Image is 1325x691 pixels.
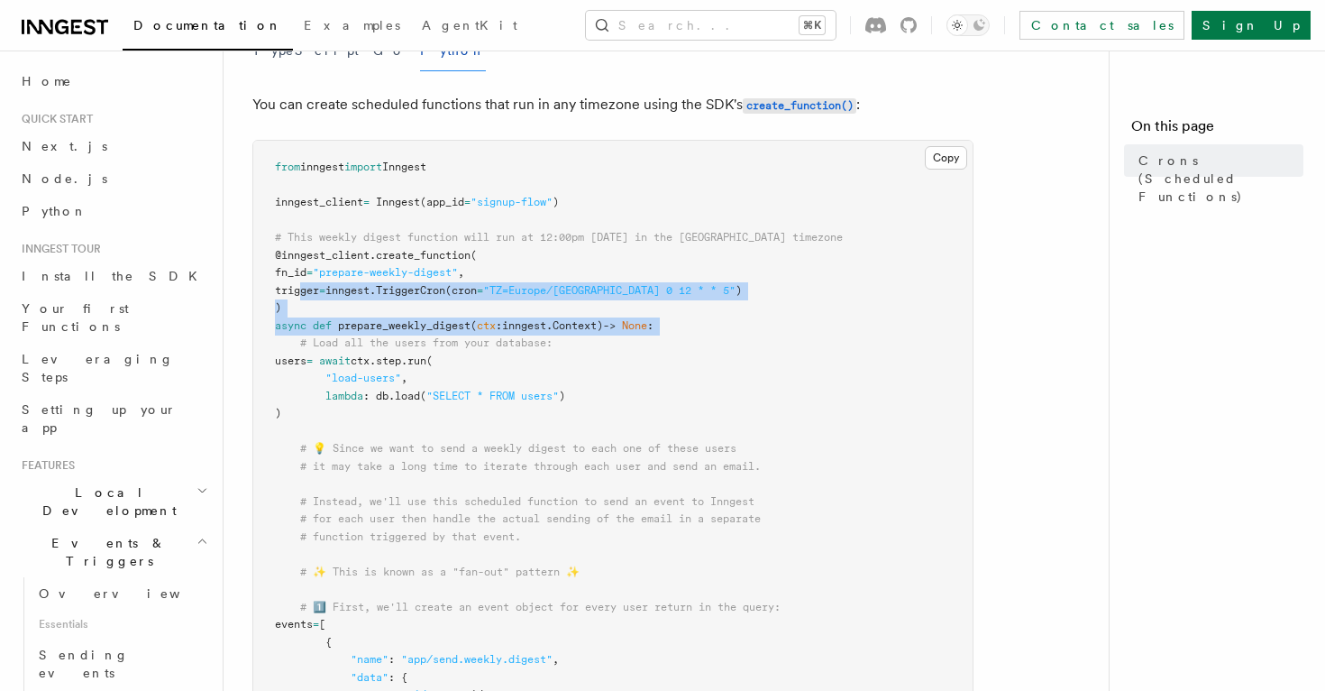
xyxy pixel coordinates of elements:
h4: On this page [1131,115,1303,144]
span: ctx [351,355,370,367]
span: inngest_client [275,196,363,208]
span: "prepare-weekly-digest" [313,266,458,279]
span: TriggerCron [376,284,445,297]
span: . [370,355,376,367]
span: Inngest [382,161,426,173]
span: # 1️⃣ First, we'll create an event object for every user return in the query: [300,601,781,613]
span: fn_id [275,266,306,279]
span: # ✨ This is known as a "fan-out" pattern ✨ [300,566,580,578]
span: = [306,266,313,279]
span: Inngest tour [14,242,101,256]
span: lambda [325,390,363,402]
a: Examples [293,5,411,49]
span: ( [471,319,477,332]
span: # Instead, we'll use this scheduled function to send an event to Inngest [300,495,754,508]
span: "load-users" [325,372,401,384]
a: AgentKit [411,5,528,49]
span: "app/send.weekly.digest" [401,653,553,666]
span: create_function [376,249,471,262]
span: Node.js [22,171,107,186]
span: ( [471,249,477,262]
span: from [275,161,300,173]
span: Sending events [39,648,129,680]
span: "name" [351,653,388,666]
span: # for each user then handle the actual sending of the email in a separate [300,512,761,525]
span: # function triggered by that event. [300,530,521,543]
span: "signup-flow" [471,196,553,208]
a: Contact sales [1019,11,1184,40]
span: step [376,355,401,367]
span: = [363,196,370,208]
span: Overview [39,586,224,601]
code: create_function() [743,98,856,114]
span: def [313,319,332,332]
span: Quick start [14,112,93,126]
a: Python [14,195,212,227]
span: Context) [553,319,603,332]
a: Overview [32,577,212,610]
a: Sending events [32,639,212,689]
span: Essentials [32,610,212,639]
span: (cron [445,284,477,297]
span: : [496,319,502,332]
span: inngest [300,161,344,173]
span: # it may take a long time to iterate through each user and send an email. [300,460,761,473]
span: Features [14,458,75,473]
span: : [388,671,395,684]
span: Setting up your app [22,402,177,435]
span: AgentKit [422,18,517,32]
span: : db. [363,390,395,402]
kbd: ⌘K [800,16,825,34]
span: ) [559,390,565,402]
span: "SELECT * FROM users" [426,390,559,402]
span: Python [22,204,87,218]
span: = [464,196,471,208]
span: prepare_weekly_digest [338,319,471,332]
span: (app_id [420,196,464,208]
span: Inngest [376,196,420,208]
a: Install the SDK [14,260,212,292]
a: Home [14,65,212,97]
span: ) [736,284,742,297]
span: "TZ=Europe/[GEOGRAPHIC_DATA] 0 12 * * 5" [483,284,736,297]
span: ) [275,407,281,419]
span: , [401,372,407,384]
span: Crons (Scheduled Functions) [1138,152,1303,206]
a: Sign Up [1192,11,1311,40]
span: . [401,355,407,367]
span: Your first Functions [22,301,129,334]
span: . [370,249,376,262]
span: @inngest_client [275,249,370,262]
button: Toggle dark mode [946,14,990,36]
p: You can create scheduled functions that run in any timezone using the SDK's : [252,92,973,118]
a: Next.js [14,130,212,162]
span: Next.js [22,139,107,153]
span: = [306,355,313,367]
span: ctx [477,319,496,332]
span: , [458,266,464,279]
a: Your first Functions [14,292,212,343]
span: # This weekly digest function will run at 12:00pm [DATE] in the [GEOGRAPHIC_DATA] timezone [275,231,843,244]
span: . [546,319,553,332]
span: : [647,319,653,332]
span: "data" [351,671,388,684]
span: ) [553,196,559,208]
span: { [401,671,407,684]
span: = [313,618,319,631]
span: Leveraging Steps [22,352,174,384]
a: Node.js [14,162,212,195]
a: Setting up your app [14,393,212,444]
a: Leveraging Steps [14,343,212,393]
span: Documentation [133,18,282,32]
span: [ [319,618,325,631]
span: inngest. [325,284,376,297]
span: Install the SDK [22,269,208,283]
span: ( [420,390,426,402]
span: import [344,161,382,173]
span: trigger [275,284,319,297]
span: # Load all the users from your database: [300,336,553,349]
button: Copy [925,146,967,170]
span: run [407,355,426,367]
span: ( [426,355,433,367]
span: Examples [304,18,400,32]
